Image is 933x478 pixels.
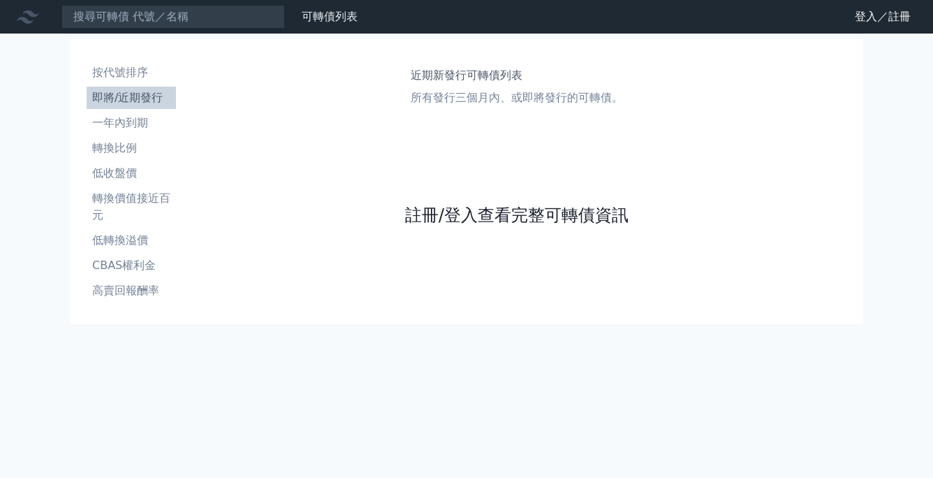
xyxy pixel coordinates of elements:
li: 轉換比例 [87,140,176,157]
h1: 近期新發行可轉債列表 [411,67,623,84]
a: 轉換價值接近百元 [87,187,176,226]
li: 轉換價值接近百元 [87,190,176,224]
p: 所有發行三個月內、或即將發行的可轉債。 [411,89,623,106]
a: 低收盤價 [87,162,176,184]
a: CBAS權利金 [87,254,176,277]
li: 即將/近期發行 [87,89,176,106]
input: 搜尋可轉債 代號／名稱 [61,5,285,29]
a: 按代號排序 [87,61,176,84]
a: 低轉換溢價 [87,229,176,252]
a: 轉換比例 [87,137,176,159]
a: 登入／註冊 [844,6,922,28]
a: 高賣回報酬率 [87,280,176,302]
li: 按代號排序 [87,64,176,81]
a: 即將/近期發行 [87,87,176,109]
li: 低收盤價 [87,165,176,182]
li: 高賣回報酬率 [87,282,176,299]
a: 一年內到期 [87,112,176,134]
li: 一年內到期 [87,115,176,131]
a: 註冊/登入查看完整可轉債資訊 [405,204,629,226]
li: CBAS權利金 [87,257,176,274]
a: 可轉債列表 [302,10,358,23]
li: 低轉換溢價 [87,232,176,249]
